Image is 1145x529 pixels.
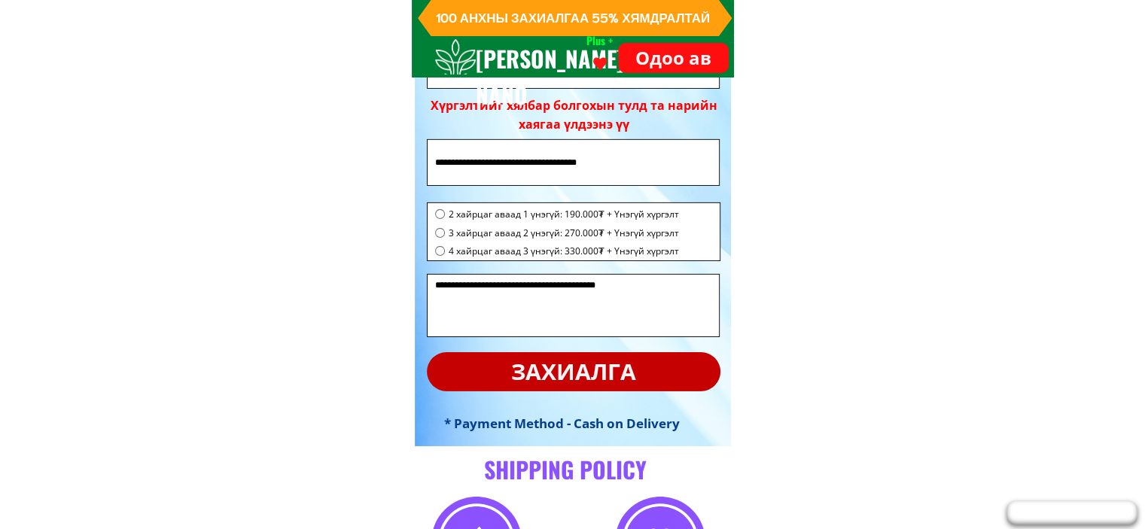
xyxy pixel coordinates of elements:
[449,207,679,221] span: 2 хайрцаг аваад 1 үнэгүй: 190.000₮ + Үнэгүй хүргэлт
[449,244,679,258] span: 4 хайрцаг аваад 3 үнэгүй: 330.000₮ + Үнэгүй хүргэлт
[382,451,749,488] h3: SHIPPING POLICY
[476,41,643,113] h3: [PERSON_NAME] NANO
[431,96,717,135] div: Хүргэлтийг хялбар болгохын тулд та нарийн хаягаа үлдээнэ үү
[618,43,729,73] p: Одоо ав
[444,413,705,433] h3: * Payment Method - Cash on Delivery
[449,226,679,240] span: 3 хайрцаг аваад 2 үнэгүй: 270.000₮ + Үнэгүй хүргэлт
[427,352,720,392] p: захиалга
